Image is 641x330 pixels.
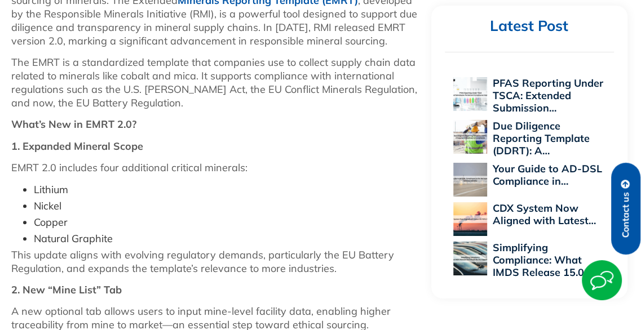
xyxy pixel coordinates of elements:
img: Due Diligence Reporting Template (DDRT): A Supplier’s Roadmap to Compliance [453,120,487,154]
strong: 1. Expanded Mineral Scope [11,140,143,153]
img: Simplifying Compliance: What IMDS Release 15.0 Means for PCF Reporting [453,242,487,275]
img: Start Chat [582,260,622,300]
p: The EMRT is a standardized template that companies use to collect supply chain data related to mi... [11,56,420,110]
a: Contact us [611,163,640,255]
li: Copper [34,216,420,229]
li: Natural Graphite [34,232,420,246]
p: This update aligns with evolving regulatory demands, particularly the EU Battery Regulation, and ... [11,248,420,275]
li: Lithium [34,183,420,197]
h2: Latest Post [445,17,614,35]
a: PFAS Reporting Under TSCA: Extended Submission… [493,77,603,114]
img: CDX System Now Aligned with Latest EU POPs Rules [453,202,487,236]
p: EMRT 2.0 includes four additional critical minerals: [11,161,420,175]
span: Contact us [621,192,631,238]
li: Nickel [34,199,420,213]
a: Simplifying Compliance: What IMDS Release 15.0… [493,241,591,279]
img: PFAS Reporting Under TSCA: Extended Submission Period and Compliance Implications [453,77,487,111]
strong: 2. New “Mine List” Tab [11,283,122,296]
a: Your Guide to AD-DSL Compliance in… [493,162,602,188]
strong: What’s New in EMRT 2.0? [11,118,136,131]
img: Your Guide to AD-DSL Compliance in the Aerospace and Defense Industry [453,163,487,197]
a: Due Diligence Reporting Template (DDRT): A… [493,119,590,157]
a: CDX System Now Aligned with Latest… [493,202,596,227]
